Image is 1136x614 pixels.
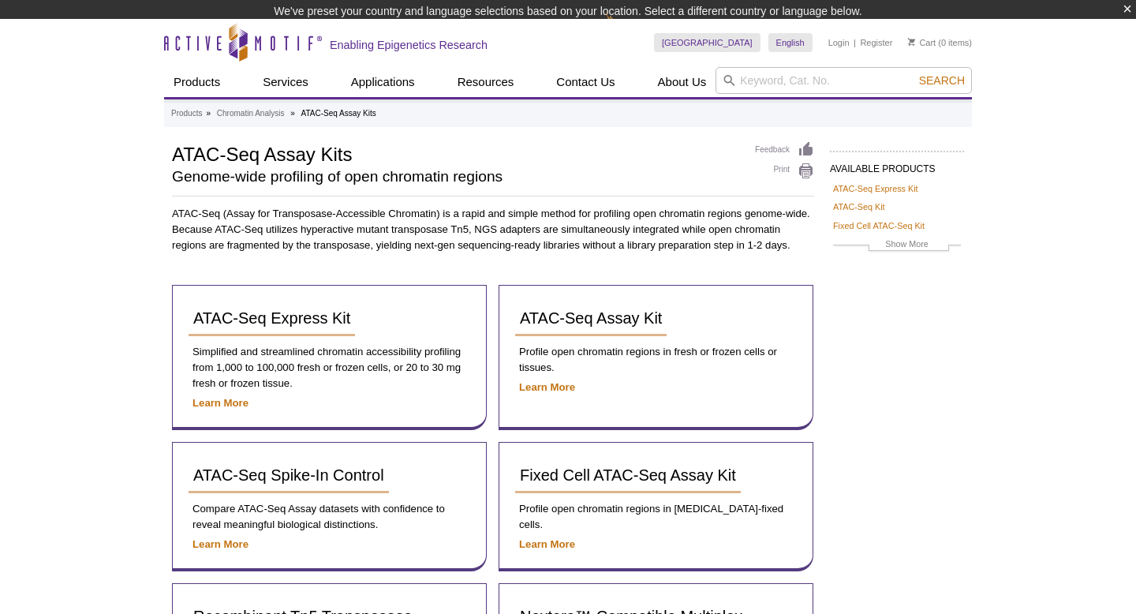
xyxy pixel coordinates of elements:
[515,501,797,533] p: Profile open chromatin regions in [MEDICAL_DATA]-fixed cells.
[193,309,350,327] span: ATAC-Seq Express Kit
[755,141,814,159] a: Feedback
[206,109,211,118] li: »
[189,301,355,336] a: ATAC-Seq Express Kit
[908,33,972,52] li: (0 items)
[164,67,230,97] a: Products
[654,33,760,52] a: [GEOGRAPHIC_DATA]
[908,37,936,48] a: Cart
[189,344,470,391] p: Simplified and streamlined chromatin accessibility profiling from 1,000 to 100,000 fresh or froze...
[342,67,424,97] a: Applications
[919,74,965,87] span: Search
[547,67,624,97] a: Contact Us
[833,219,925,233] a: Fixed Cell ATAC-Seq Kit
[515,459,741,493] a: Fixed Cell ATAC-Seq Assay Kit
[290,109,295,118] li: »
[606,12,648,49] img: Change Here
[648,67,716,97] a: About Us
[519,538,575,550] a: Learn More
[914,73,970,88] button: Search
[833,182,918,196] a: ATAC-Seq Express Kit
[192,397,248,409] a: Learn More
[448,67,524,97] a: Resources
[520,466,736,484] span: Fixed Cell ATAC-Seq Assay Kit
[193,466,384,484] span: ATAC-Seq Spike-In Control
[833,237,961,255] a: Show More
[172,206,814,253] p: ATAC-Seq (Assay for Transposase-Accessible Chromatin) is a rapid and simple method for profiling ...
[172,170,739,184] h2: Genome-wide profiling of open chromatin regions
[217,107,285,121] a: Chromatin Analysis
[830,151,964,179] h2: AVAILABLE PRODUCTS
[253,67,318,97] a: Services
[515,301,667,336] a: ATAC-Seq Assay Kit
[828,37,850,48] a: Login
[833,200,885,214] a: ATAC-Seq Kit
[860,37,892,48] a: Register
[520,309,662,327] span: ATAC-Seq Assay Kit
[768,33,813,52] a: English
[908,38,915,46] img: Your Cart
[301,109,376,118] li: ATAC-Seq Assay Kits
[515,344,797,376] p: Profile open chromatin regions in fresh or frozen cells or tissues.
[330,38,488,52] h2: Enabling Epigenetics Research
[755,163,814,180] a: Print
[716,67,972,94] input: Keyword, Cat. No.
[519,381,575,393] a: Learn More
[192,538,248,550] a: Learn More
[172,141,739,165] h1: ATAC-Seq Assay Kits
[189,501,470,533] p: Compare ATAC-Seq Assay datasets with confidence to reveal meaningful biological distinctions.
[171,107,202,121] a: Products
[854,33,856,52] li: |
[189,459,389,493] a: ATAC-Seq Spike-In Control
